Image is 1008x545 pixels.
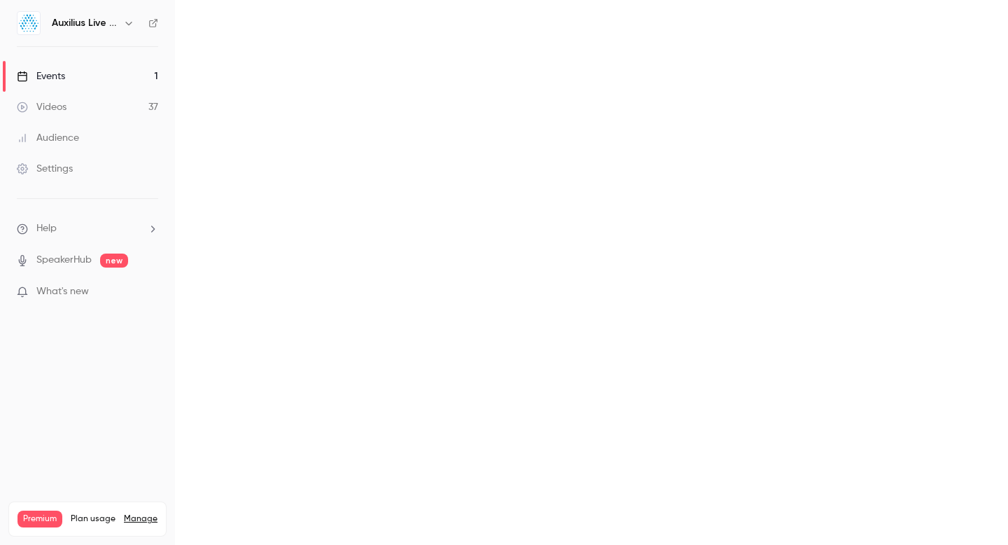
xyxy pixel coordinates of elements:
[17,221,158,236] li: help-dropdown-opener
[17,162,73,176] div: Settings
[52,16,118,30] h6: Auxilius Live Sessions
[17,100,66,114] div: Videos
[17,511,62,527] span: Premium
[17,12,40,34] img: Auxilius Live Sessions
[36,253,92,268] a: SpeakerHub
[124,513,157,525] a: Manage
[17,131,79,145] div: Audience
[17,69,65,83] div: Events
[100,254,128,268] span: new
[36,284,89,299] span: What's new
[141,286,158,298] iframe: Noticeable Trigger
[36,221,57,236] span: Help
[71,513,115,525] span: Plan usage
